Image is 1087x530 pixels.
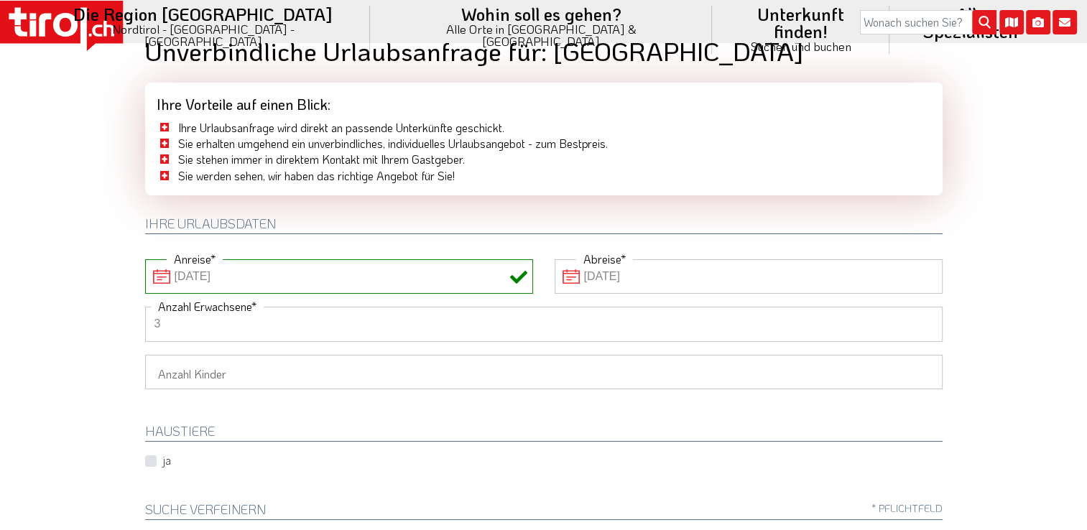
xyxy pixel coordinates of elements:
li: Sie erhalten umgehend ein unverbindliches, individuelles Urlaubsangebot - zum Bestpreis. [157,136,931,152]
li: Sie werden sehen, wir haben das richtige Angebot für Sie! [157,168,931,184]
h2: Suche verfeinern [145,503,943,520]
input: Wonach suchen Sie? [860,10,996,34]
i: Fotogalerie [1026,10,1050,34]
small: Suchen und buchen [729,40,872,52]
h2: Ihre Urlaubsdaten [145,217,943,234]
li: Ihre Urlaubsanfrage wird direkt an passende Unterkünfte geschickt. [157,120,931,136]
h2: HAUSTIERE [145,424,943,442]
small: Nordtirol - [GEOGRAPHIC_DATA] - [GEOGRAPHIC_DATA] [53,23,353,47]
div: Ihre Vorteile auf einen Blick: [145,83,943,120]
i: Kontakt [1053,10,1077,34]
small: Alle Orte in [GEOGRAPHIC_DATA] & [GEOGRAPHIC_DATA] [387,23,695,47]
li: Sie stehen immer in direktem Kontakt mit Ihrem Gastgeber. [157,152,931,167]
i: Karte öffnen [999,10,1024,34]
label: ja [162,452,171,468]
span: * Pflichtfeld [871,503,943,513]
